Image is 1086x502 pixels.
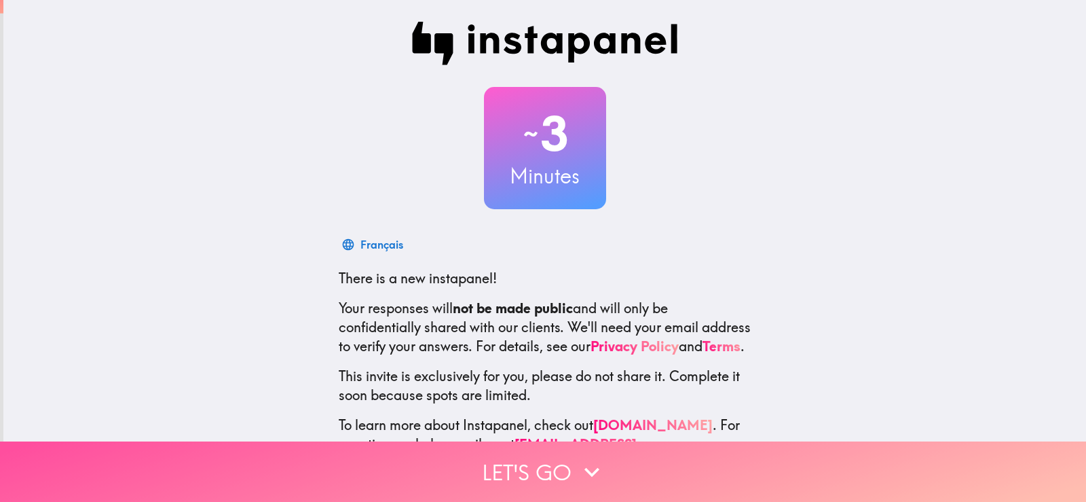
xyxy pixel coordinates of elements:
[484,106,606,162] h2: 3
[412,22,678,65] img: Instapanel
[703,338,741,355] a: Terms
[521,113,540,154] span: ~
[339,299,751,356] p: Your responses will and will only be confidentially shared with our clients. We'll need your emai...
[591,338,679,355] a: Privacy Policy
[360,235,403,254] div: Français
[593,416,713,433] a: [DOMAIN_NAME]
[339,231,409,258] button: Français
[339,416,751,473] p: To learn more about Instapanel, check out . For questions or help, email us at .
[453,300,573,317] b: not be made public
[339,270,497,287] span: There is a new instapanel!
[484,162,606,190] h3: Minutes
[339,367,751,405] p: This invite is exclusively for you, please do not share it. Complete it soon because spots are li...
